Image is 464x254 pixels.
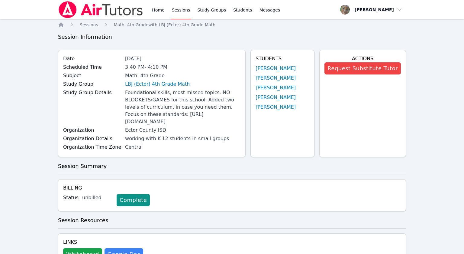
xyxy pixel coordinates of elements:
h3: Session Resources [58,216,406,225]
div: working with K-12 students in small groups [125,135,240,142]
div: 3:40 PM - 4:10 PM [125,64,240,71]
span: Messages [259,7,280,13]
h4: Actions [324,55,401,62]
a: Math: 4th Gradewith LBJ (Ector) 4th Grade Math [114,22,215,28]
label: Date [63,55,121,62]
label: Subject [63,72,121,79]
label: Organization Time Zone [63,143,121,151]
button: Request Substitute Tutor [324,62,401,74]
div: Central [125,143,240,151]
span: Math: 4th Grade with LBJ (Ector) 4th Grade Math [114,22,215,27]
label: Scheduled Time [63,64,121,71]
h3: Session Summary [58,162,406,170]
div: Ector County ISD [125,127,240,134]
div: [DATE] [125,55,240,62]
h3: Session Information [58,33,406,41]
label: Status [63,194,79,201]
h4: Links [63,239,143,246]
label: Study Group Details [63,89,121,96]
a: [PERSON_NAME] [256,94,296,101]
a: [PERSON_NAME] [256,84,296,91]
span: Sessions [80,22,98,27]
nav: Breadcrumb [58,22,406,28]
img: Air Tutors [58,1,143,18]
h4: Billing [63,184,401,192]
h4: Students [256,55,309,62]
label: Organization Details [63,135,121,142]
a: Sessions [80,22,98,28]
div: Foundational skills, most missed topics. NO BLOOKETS/GAMES for this school. Added two levels of c... [125,89,240,125]
div: Math: 4th Grade [125,72,240,79]
label: Organization [63,127,121,134]
a: [PERSON_NAME] [256,104,296,111]
a: [PERSON_NAME] [256,74,296,82]
a: Complete [117,194,150,206]
a: [PERSON_NAME] [256,65,296,72]
label: Study Group [63,81,121,88]
a: LBJ (Ector) 4th Grade Math [125,81,190,88]
div: unbilled [82,194,112,201]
